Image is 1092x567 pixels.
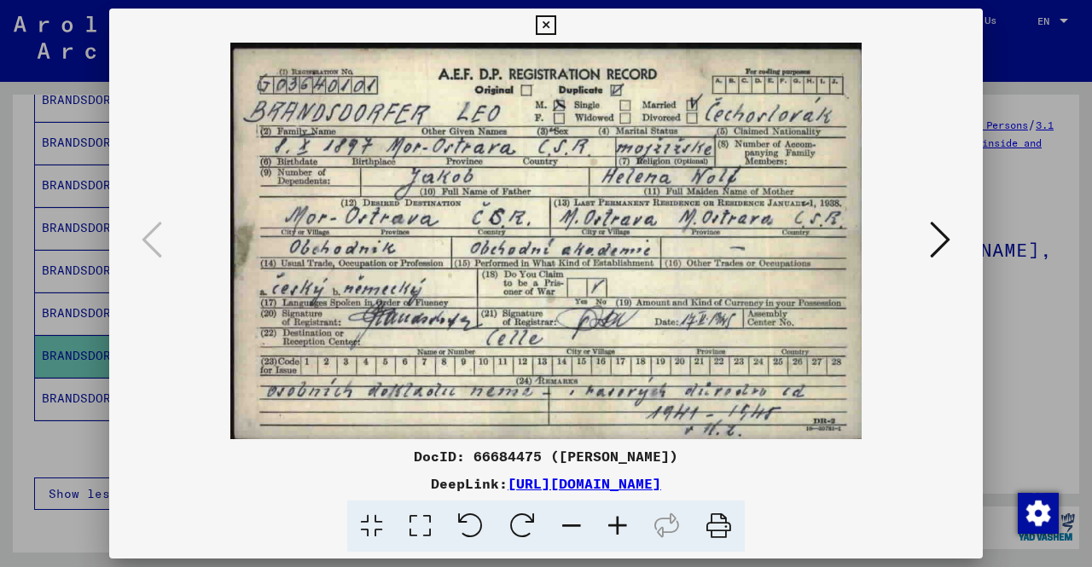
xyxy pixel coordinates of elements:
[508,475,661,492] a: [URL][DOMAIN_NAME]
[109,446,983,466] div: DocID: 66684475 ([PERSON_NAME])
[1017,492,1058,533] div: Change consent
[1018,493,1059,534] img: Change consent
[167,43,925,439] img: 001.jpg
[109,473,983,494] div: DeepLink:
